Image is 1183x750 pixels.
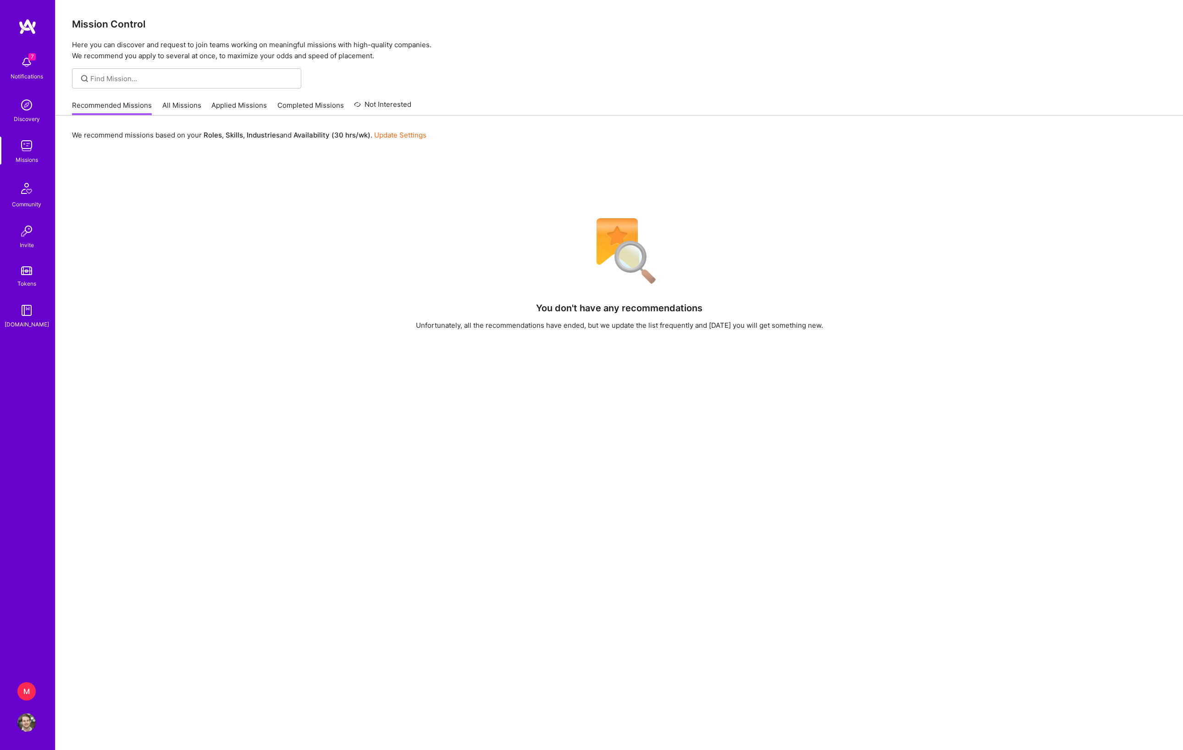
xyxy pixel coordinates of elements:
[11,72,43,81] div: Notifications
[17,713,36,732] img: User Avatar
[374,131,426,139] a: Update Settings
[20,240,34,250] div: Invite
[17,682,36,700] div: M
[17,301,36,320] img: guide book
[17,137,36,155] img: teamwork
[211,100,267,116] a: Applied Missions
[16,177,38,199] img: Community
[72,130,426,140] p: We recommend missions based on your , , and .
[580,212,658,290] img: No Results
[79,73,90,84] i: icon SearchGrey
[17,53,36,72] img: bell
[72,100,152,116] a: Recommended Missions
[5,320,49,329] div: [DOMAIN_NAME]
[28,53,36,61] span: 7
[72,18,1166,30] h3: Mission Control
[21,266,32,275] img: tokens
[204,131,222,139] b: Roles
[416,320,823,330] div: Unfortunately, all the recommendations have ended, but we update the list frequently and [DATE] y...
[15,713,38,732] a: User Avatar
[162,100,201,116] a: All Missions
[90,74,294,83] input: Find Mission...
[17,222,36,240] img: Invite
[17,96,36,114] img: discovery
[226,131,243,139] b: Skills
[14,114,40,124] div: Discovery
[15,682,38,700] a: M
[18,18,37,35] img: logo
[16,155,38,165] div: Missions
[277,100,344,116] a: Completed Missions
[354,99,411,116] a: Not Interested
[247,131,280,139] b: Industries
[17,279,36,288] div: Tokens
[293,131,370,139] b: Availability (30 hrs/wk)
[536,303,702,314] h4: You don't have any recommendations
[72,39,1166,61] p: Here you can discover and request to join teams working on meaningful missions with high-quality ...
[12,199,41,209] div: Community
